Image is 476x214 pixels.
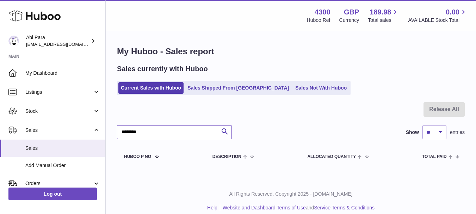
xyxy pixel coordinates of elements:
a: Service Terms & Conditions [314,205,375,210]
img: Abi@mifo.co.uk [8,36,19,46]
a: 189.98 Total sales [368,7,399,24]
span: AVAILABLE Stock Total [408,17,468,24]
span: Listings [25,89,93,96]
div: Abi Para [26,34,89,48]
span: 189.98 [370,7,391,17]
span: entries [450,129,465,136]
a: Help [207,205,217,210]
h1: My Huboo - Sales report [117,46,465,57]
li: and [220,204,375,211]
a: Sales Shipped From [GEOGRAPHIC_DATA] [185,82,291,94]
span: [EMAIL_ADDRESS][DOMAIN_NAME] [26,41,104,47]
span: Description [212,154,241,159]
span: Huboo P no [124,154,151,159]
span: Total paid [422,154,447,159]
div: Currency [339,17,359,24]
span: ALLOCATED Quantity [307,154,356,159]
span: 0.00 [446,7,459,17]
strong: 4300 [315,7,330,17]
span: Add Manual Order [25,162,100,169]
a: Log out [8,188,97,200]
a: Website and Dashboard Terms of Use [223,205,306,210]
p: All Rights Reserved. Copyright 2025 - [DOMAIN_NAME] [111,191,470,197]
a: Sales Not With Huboo [293,82,349,94]
h2: Sales currently with Huboo [117,64,208,74]
span: Stock [25,108,93,115]
strong: GBP [344,7,359,17]
a: 0.00 AVAILABLE Stock Total [408,7,468,24]
span: My Dashboard [25,70,100,77]
span: Sales [25,145,100,152]
span: Orders [25,180,93,187]
span: Total sales [368,17,399,24]
label: Show [406,129,419,136]
div: Huboo Ref [307,17,330,24]
span: Sales [25,127,93,134]
a: Current Sales with Huboo [118,82,184,94]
